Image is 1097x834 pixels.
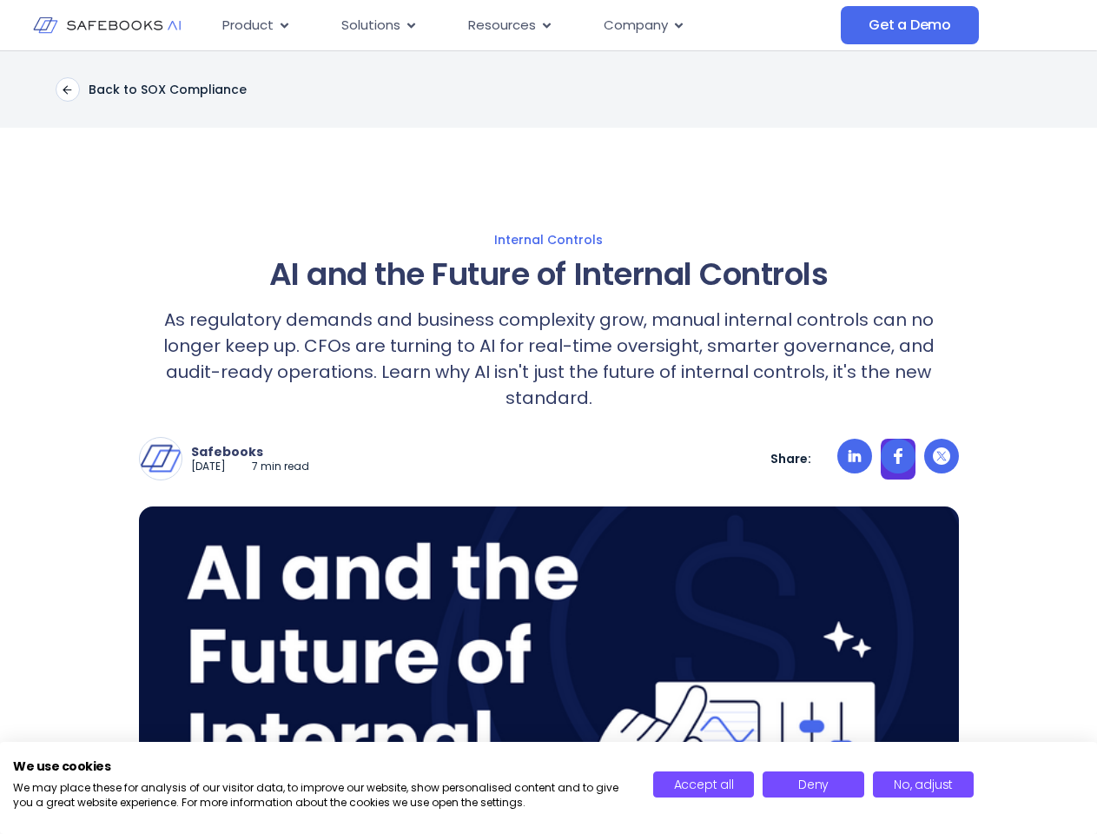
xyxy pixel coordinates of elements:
[873,771,975,798] button: Adjust cookie preferences
[894,776,953,793] span: No, adjust
[13,758,627,774] h2: We use cookies
[191,444,309,460] p: Safebooks
[798,776,829,793] span: Deny
[139,256,959,293] h1: AI and the Future of Internal Controls
[191,460,226,474] p: [DATE]
[341,16,400,36] span: Solutions
[222,16,274,36] span: Product
[56,77,247,102] a: Back to SOX Compliance
[841,6,979,44] a: Get a Demo
[674,776,734,793] span: Accept all
[139,307,959,411] p: As regulatory demands and business complexity grow, manual internal controls can no longer keep u...
[653,771,755,798] button: Accept all cookies
[763,771,864,798] button: Deny all cookies
[468,16,536,36] span: Resources
[208,9,841,43] nav: Menu
[869,17,951,34] span: Get a Demo
[17,232,1080,248] a: Internal Controls
[770,451,811,467] p: Share:
[604,16,668,36] span: Company
[252,460,309,474] p: 7 min read
[140,438,182,480] img: Safebooks
[13,781,627,811] p: We may place these for analysis of our visitor data, to improve our website, show personalised co...
[208,9,841,43] div: Menu Toggle
[89,82,247,97] p: Back to SOX Compliance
